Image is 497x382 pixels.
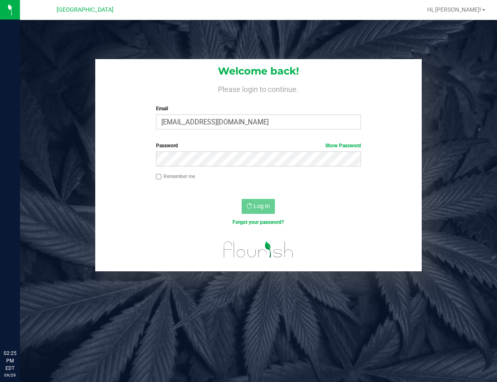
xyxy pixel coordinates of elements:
span: Log In [254,203,270,209]
p: 02:25 PM EDT [4,350,16,372]
label: Email [156,105,361,112]
label: Remember me [156,173,195,180]
img: flourish_logo.svg [218,235,299,265]
span: [GEOGRAPHIC_DATA] [57,6,114,13]
button: Log In [242,199,275,214]
a: Forgot your password? [232,219,284,225]
p: 09/29 [4,372,16,378]
h1: Welcome back! [95,66,422,77]
span: Password [156,143,178,149]
h4: Please login to continue. [95,83,422,93]
span: Hi, [PERSON_NAME]! [427,6,481,13]
a: Show Password [325,143,361,149]
input: Remember me [156,174,162,180]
